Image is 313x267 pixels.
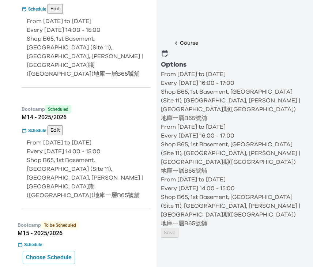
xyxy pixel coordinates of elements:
p: Shop B65, 1st Basement, [GEOGRAPHIC_DATA] (Site 11), [GEOGRAPHIC_DATA], [PERSON_NAME] | [GEOGRAPH... [161,193,301,228]
p: Every [DATE] 14:00 - 15:00 [27,26,146,34]
p: Save [164,229,176,237]
p: Shop B65, 1st Basement, [GEOGRAPHIC_DATA] (Site 11), [GEOGRAPHIC_DATA], [PERSON_NAME] | [GEOGRAPH... [27,34,146,78]
p: From [27,138,42,147]
p: Every [DATE] 16:00 - 17:00 [161,131,301,140]
p: Edit [50,127,60,134]
p: [DATE] [206,123,226,131]
p: From [161,175,176,184]
p: Schedule [28,6,46,12]
p: Edit [50,5,60,13]
p: Every [DATE] 14:00 - 15:00 [27,147,146,156]
p: to [64,17,70,26]
p: to [64,138,70,147]
p: Every [DATE] 16:00 - 17:00 [161,79,301,87]
p: [DATE] [206,70,226,79]
p: [DATE] [177,70,197,79]
p: [DATE] [43,17,63,26]
p: to [199,123,204,131]
p: Shop B65, 1st Basement, [GEOGRAPHIC_DATA] (Site 11), [GEOGRAPHIC_DATA], [PERSON_NAME] | [GEOGRAPH... [27,156,146,200]
p: Options [161,60,301,70]
p: to [199,175,204,184]
p: From [161,123,176,131]
p: Shop B65, 1st Basement, [GEOGRAPHIC_DATA] (Site 11), [GEOGRAPHIC_DATA], [PERSON_NAME] | [GEOGRAPH... [161,87,301,123]
p: Bootcamp [18,221,151,230]
p: [DATE] [43,138,63,147]
p: From [161,70,176,79]
span: To be Scheduled [41,221,79,230]
p: Schedule [24,241,42,248]
h5: M14 - 2025/2026 [22,114,151,121]
h5: M15 - 2025/2026 [18,230,151,237]
p: Bootcamp [22,105,151,114]
p: From [27,17,42,26]
p: Course [180,40,198,47]
p: Every [DATE] 14:00 - 15:00 [161,184,301,193]
p: [DATE] [72,17,91,26]
p: [DATE] [72,138,91,147]
p: Schedule [28,127,46,134]
p: [DATE] [177,123,197,131]
p: to [199,70,204,79]
span: Scheduled [45,105,71,114]
p: Shop B65, 1st Basement, [GEOGRAPHIC_DATA] (Site 11), [GEOGRAPHIC_DATA], [PERSON_NAME] | [GEOGRAPH... [161,140,301,175]
p: [DATE] [206,175,226,184]
p: [DATE] [177,175,197,184]
p: Choose Schedule [26,253,72,262]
